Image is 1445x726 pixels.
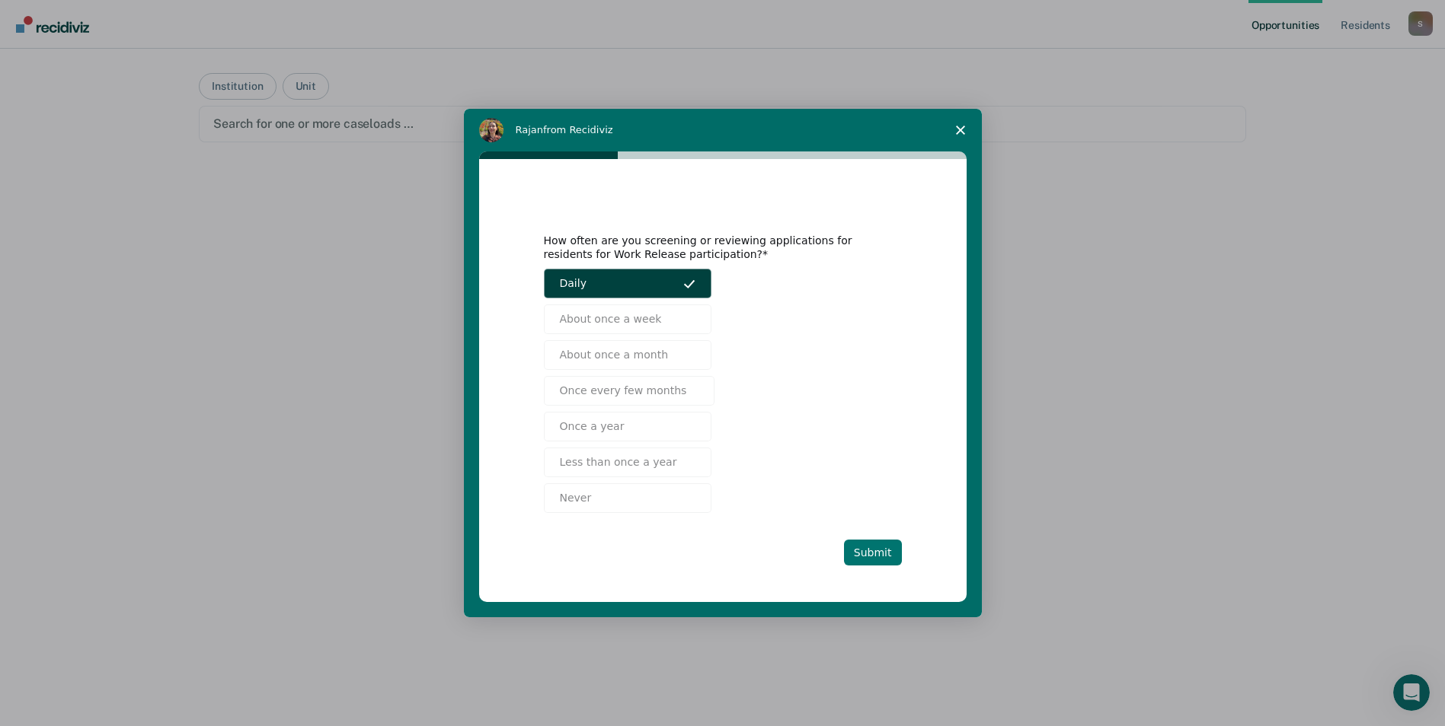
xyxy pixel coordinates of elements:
[544,269,711,298] button: Daily
[560,383,687,399] span: Once every few months
[560,311,662,327] span: About once a week
[560,454,677,470] span: Less than once a year
[560,347,669,363] span: About once a month
[560,275,587,291] span: Daily
[544,304,711,334] button: About once a week
[544,447,711,477] button: Less than once a year
[844,540,902,565] button: Submit
[544,340,711,370] button: About once a month
[544,234,879,261] div: How often are you screening or reviewing applications for residents for Work Release participation?
[543,124,613,135] span: from Recidiviz
[516,124,544,135] span: Rajan
[560,419,625,435] span: Once a year
[544,412,711,441] button: Once a year
[939,109,982,151] span: Close survey
[544,483,711,513] button: Never
[544,376,715,406] button: Once every few months
[479,118,504,142] img: Profile image for Rajan
[560,490,592,506] span: Never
